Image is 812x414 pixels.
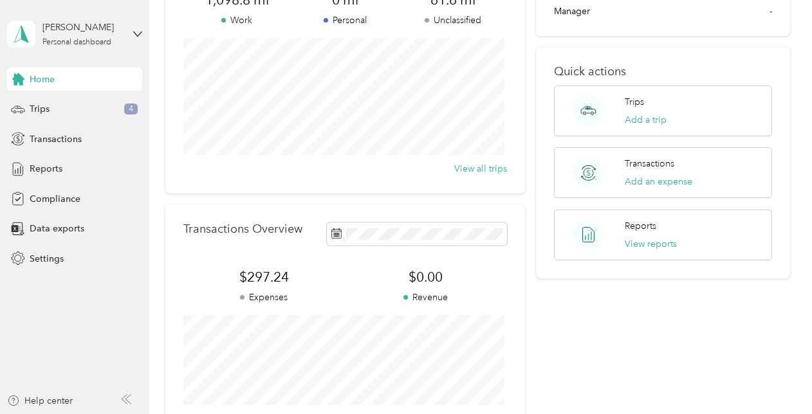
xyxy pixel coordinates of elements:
span: Data exports [30,222,84,235]
iframe: Everlance-gr Chat Button Frame [740,342,812,414]
span: - [770,4,772,18]
span: Trips [30,102,50,116]
p: Trips [625,95,644,109]
span: $297.24 [183,268,346,286]
span: 4 [124,104,138,115]
div: [PERSON_NAME] [42,21,123,34]
span: Transactions [30,132,82,146]
span: Settings [30,252,64,265]
div: Personal dashboard [42,39,111,46]
button: Add an expense [625,175,692,188]
button: Help center [7,394,73,408]
button: View all trips [454,162,507,175]
p: Quick actions [554,65,771,78]
p: Transactions [625,157,674,170]
p: Expenses [183,291,346,304]
button: Add a trip [625,113,667,127]
span: Manager [554,4,590,18]
button: View reports [625,237,677,251]
p: Personal [291,14,399,27]
span: $0.00 [345,268,507,286]
p: Work [183,14,291,27]
span: Reports [30,162,62,175]
span: Home [30,73,55,86]
span: Compliance [30,192,80,206]
p: Revenue [345,291,507,304]
p: Reports [625,219,656,233]
p: Transactions Overview [183,222,302,236]
p: Unclassified [399,14,507,27]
